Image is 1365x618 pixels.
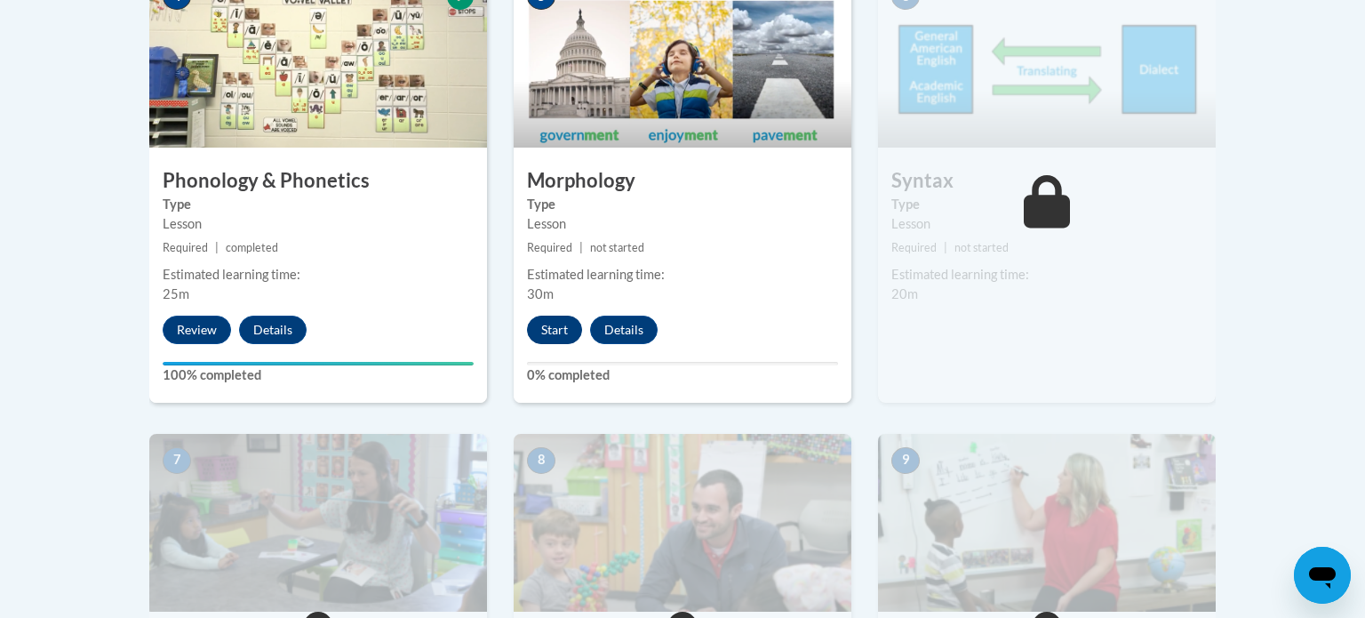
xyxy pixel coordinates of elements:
div: Estimated learning time: [163,265,474,285]
label: Type [527,195,838,214]
button: Details [590,316,658,344]
div: Your progress [163,362,474,365]
label: 0% completed [527,365,838,385]
iframe: Button to launch messaging window [1294,547,1351,604]
div: Lesson [891,214,1202,234]
img: Course Image [149,434,487,612]
span: not started [590,241,644,254]
img: Course Image [878,434,1216,612]
h3: Morphology [514,167,851,195]
span: 20m [891,286,918,301]
div: Estimated learning time: [527,265,838,285]
button: Details [239,316,307,344]
label: Type [891,195,1202,214]
span: 7 [163,447,191,474]
button: Start [527,316,582,344]
span: Required [891,241,937,254]
span: Required [527,241,572,254]
span: Required [163,241,208,254]
div: Estimated learning time: [891,265,1202,285]
span: | [215,241,219,254]
span: not started [954,241,1009,254]
img: Course Image [514,434,851,612]
span: | [579,241,583,254]
span: 25m [163,286,189,301]
span: | [944,241,947,254]
h3: Syntax [878,167,1216,195]
span: 30m [527,286,554,301]
button: Review [163,316,231,344]
span: completed [226,241,278,254]
label: 100% completed [163,365,474,385]
label: Type [163,195,474,214]
div: Lesson [527,214,838,234]
span: 8 [527,447,555,474]
span: 9 [891,447,920,474]
div: Lesson [163,214,474,234]
h3: Phonology & Phonetics [149,167,487,195]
